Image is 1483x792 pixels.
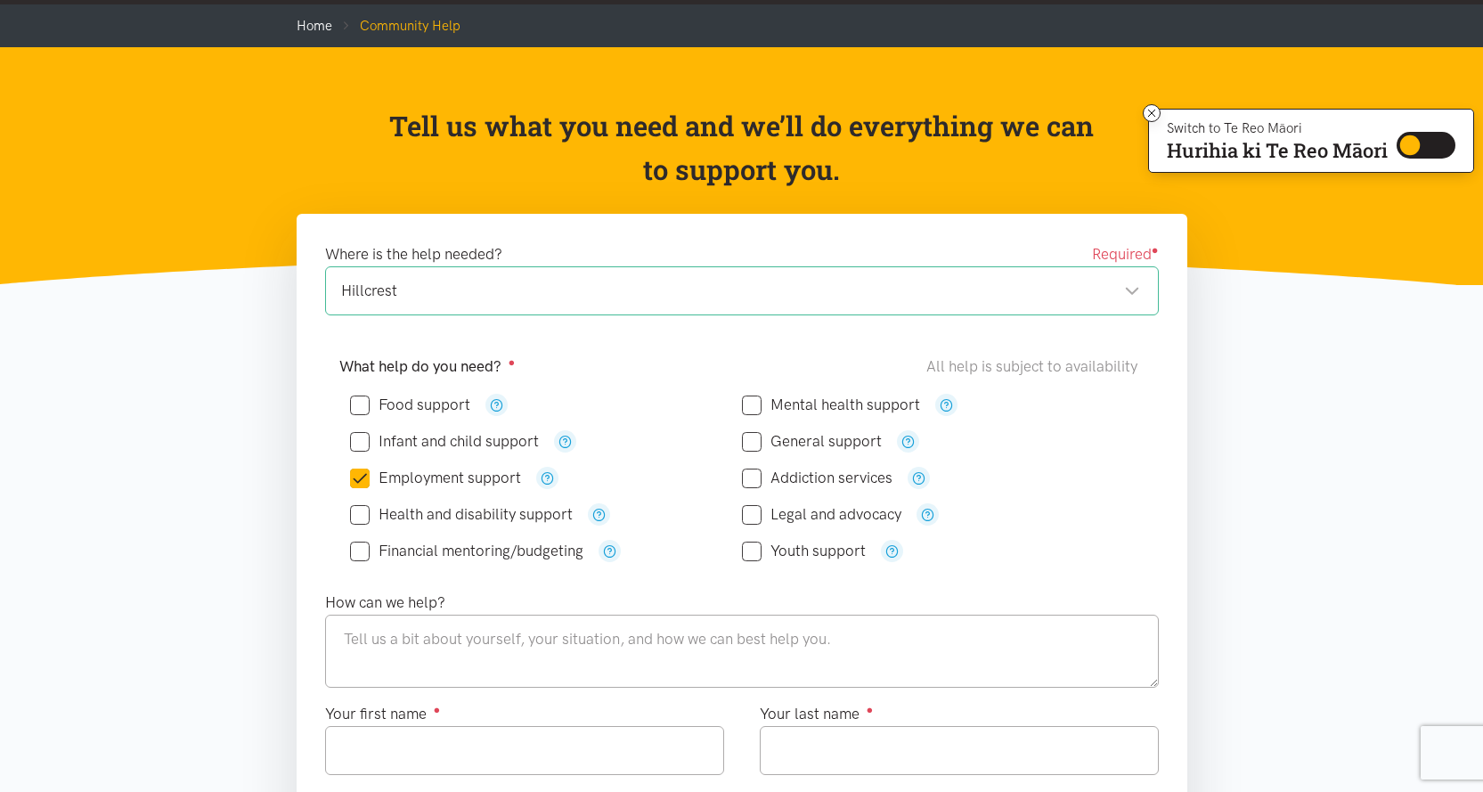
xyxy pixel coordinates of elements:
label: Financial mentoring/budgeting [350,543,583,559]
span: Required [1092,242,1159,266]
sup: ● [509,355,516,369]
p: Tell us what you need and we’ll do everything we can to support you. [387,104,1096,192]
label: Addiction services [742,470,892,486]
a: Home [297,18,332,34]
sup: ● [434,703,441,716]
p: Switch to Te Reo Māori [1167,123,1388,134]
label: Your last name [760,702,874,726]
label: How can we help? [325,591,445,615]
p: Hurihia ki Te Reo Māori [1167,143,1388,159]
label: General support [742,434,882,449]
label: Where is the help needed? [325,242,502,266]
label: Mental health support [742,397,920,412]
div: All help is subject to availability [926,355,1145,379]
label: Health and disability support [350,507,573,522]
li: Community Help [332,15,460,37]
sup: ● [867,703,874,716]
label: Youth support [742,543,866,559]
label: Your first name [325,702,441,726]
label: Infant and child support [350,434,539,449]
sup: ● [1152,243,1159,257]
div: Hillcrest [341,279,1140,303]
label: Food support [350,397,470,412]
label: Employment support [350,470,521,486]
label: Legal and advocacy [742,507,901,522]
label: What help do you need? [339,355,516,379]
